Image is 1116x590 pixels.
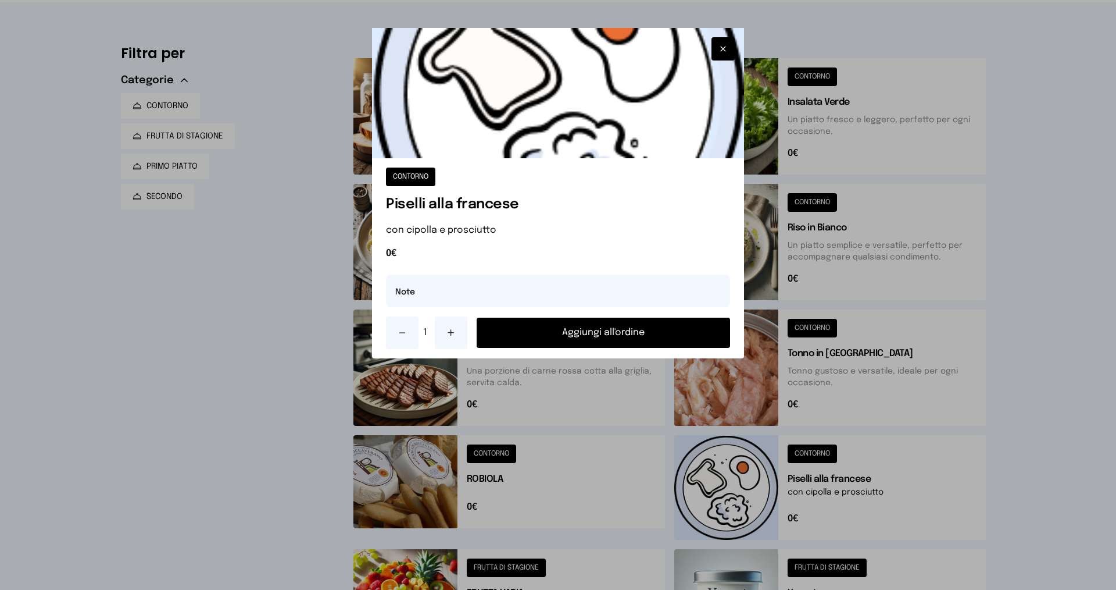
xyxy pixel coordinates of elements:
[386,223,730,237] p: con cipolla e prosciutto
[386,168,435,186] button: CONTORNO
[423,326,430,340] span: 1
[477,318,730,348] button: Aggiungi all'ordine
[386,247,730,261] span: 0€
[372,28,744,158] img: placeholder-product.5564ca1.png
[386,196,730,214] h1: Piselli alla francese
